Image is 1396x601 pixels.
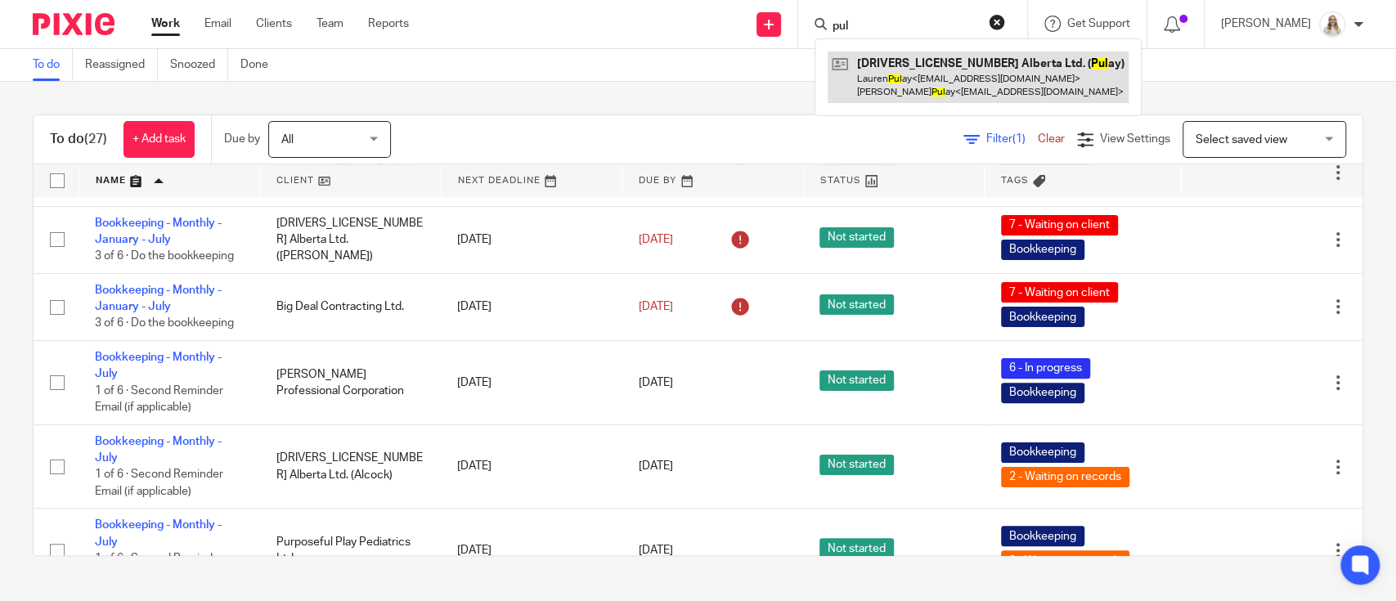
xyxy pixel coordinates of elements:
a: Bookkeeping - Monthly - July [95,352,222,379]
span: 3 of 6 · Do the bookkeeping [95,318,234,330]
a: Team [316,16,343,32]
span: 1 of 6 · Second Reminder Email (if applicable) [95,553,223,581]
a: Reassigned [85,49,158,81]
span: View Settings [1100,133,1170,145]
td: [DATE] [441,509,622,593]
span: Bookkeeping [1001,383,1084,403]
span: [DATE] [639,545,673,556]
span: Get Support [1067,18,1130,29]
button: Clear [989,14,1005,30]
span: 7 - Waiting on client [1001,282,1118,303]
span: Not started [819,538,894,558]
span: [DATE] [639,301,673,312]
a: Work [151,16,180,32]
td: [DRIVERS_LICENSE_NUMBER] Alberta Ltd. ([PERSON_NAME]) [260,206,442,273]
input: Search [831,20,978,34]
span: [DATE] [639,234,673,245]
span: Not started [819,370,894,391]
span: Bookkeeping [1001,526,1084,546]
a: Email [204,16,231,32]
a: Clear [1038,133,1065,145]
td: [PERSON_NAME] Professional Corporation [260,340,442,424]
td: [DATE] [441,206,622,273]
span: Bookkeeping [1001,240,1084,260]
td: [DATE] [441,273,622,340]
span: Not started [819,227,894,248]
td: Purposeful Play Pediatrics Ltd. [260,509,442,593]
td: [DATE] [441,340,622,424]
span: Bookkeeping [1001,442,1084,463]
span: 7 - Waiting on client [1001,215,1118,235]
span: (1) [1012,133,1026,145]
span: [DATE] [639,461,673,473]
span: (27) [84,132,107,146]
p: Due by [224,131,260,147]
a: Bookkeeping - Monthly - July [95,519,222,547]
span: Select saved view [1196,134,1287,146]
a: + Add task [123,121,195,158]
a: To do [33,49,73,81]
span: 2 - Waiting on records [1001,467,1129,487]
h1: To do [50,131,107,148]
td: [DATE] [441,424,622,509]
a: Reports [368,16,409,32]
span: 2 - Waiting on records [1001,550,1129,571]
a: Done [240,49,281,81]
span: [DATE] [639,377,673,388]
span: Tags [1001,176,1029,185]
a: Snoozed [170,49,228,81]
span: Bookkeeping [1001,307,1084,327]
p: [PERSON_NAME] [1221,16,1311,32]
span: Filter [986,133,1038,145]
span: Not started [819,294,894,315]
span: 1 of 6 · Second Reminder Email (if applicable) [95,469,223,498]
span: 1 of 6 · Second Reminder Email (if applicable) [95,385,223,414]
a: Bookkeeping - Monthly - January - July [95,285,222,312]
span: 3 of 6 · Do the bookkeeping [95,250,234,262]
a: Clients [256,16,292,32]
span: All [281,134,294,146]
td: Big Deal Contracting Ltd. [260,273,442,340]
a: Bookkeeping - Monthly - January - July [95,218,222,245]
a: Bookkeeping - Monthly - July [95,436,222,464]
span: 6 - In progress [1001,358,1090,379]
span: Not started [819,455,894,475]
img: Pixie [33,13,114,35]
td: [DRIVERS_LICENSE_NUMBER] Alberta Ltd. (Alcock) [260,424,442,509]
img: Headshot%2011-2024%20white%20background%20square%202.JPG [1319,11,1345,38]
